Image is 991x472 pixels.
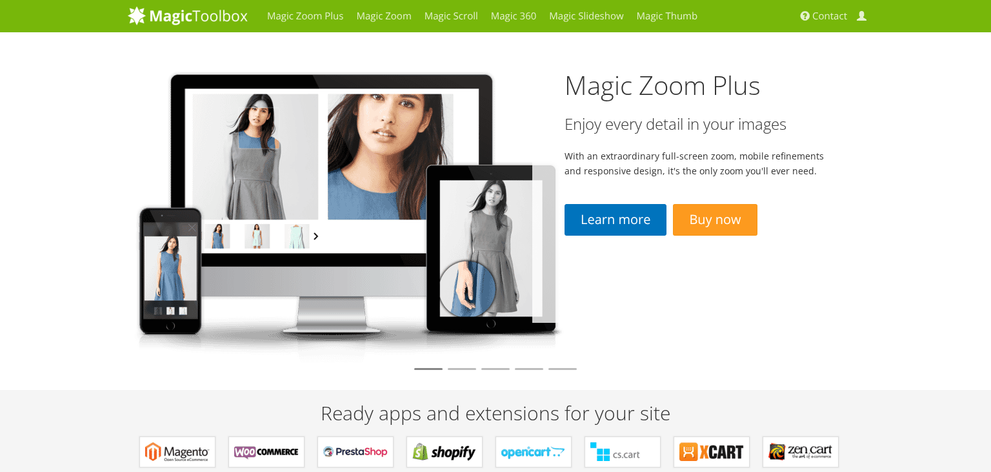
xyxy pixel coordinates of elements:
p: With an extraordinary full-screen zoom, mobile refinements and responsive design, it's the only z... [565,149,831,178]
img: MagicToolbox.com - Image tools for your website [128,6,248,25]
b: Add-ons for CS-Cart [590,442,655,462]
a: Modules for OpenCart [495,436,572,467]
span: Contact [812,10,847,23]
a: Apps for Shopify [406,436,483,467]
a: Add-ons for CS-Cart [585,436,661,467]
b: Apps for Shopify [412,442,477,462]
img: magiczoomplus2-tablet.png [128,61,565,363]
a: Learn more [565,204,666,236]
b: Plugins for Zen Cart [768,442,833,462]
h3: Enjoy every detail in your images [565,116,831,132]
a: Modules for X-Cart [674,436,750,467]
b: Modules for OpenCart [501,442,566,462]
a: Buy now [673,204,757,236]
a: Extensions for Magento [139,436,215,467]
a: Plugins for Zen Cart [763,436,839,467]
b: Modules for X-Cart [679,442,744,462]
a: Modules for PrestaShop [317,436,394,467]
a: Magic Zoom Plus [565,67,761,103]
b: Plugins for WooCommerce [234,442,299,462]
b: Modules for PrestaShop [323,442,388,462]
b: Extensions for Magento [145,442,210,462]
h2: Ready apps and extensions for your site [128,402,863,424]
a: Plugins for WooCommerce [228,436,305,467]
